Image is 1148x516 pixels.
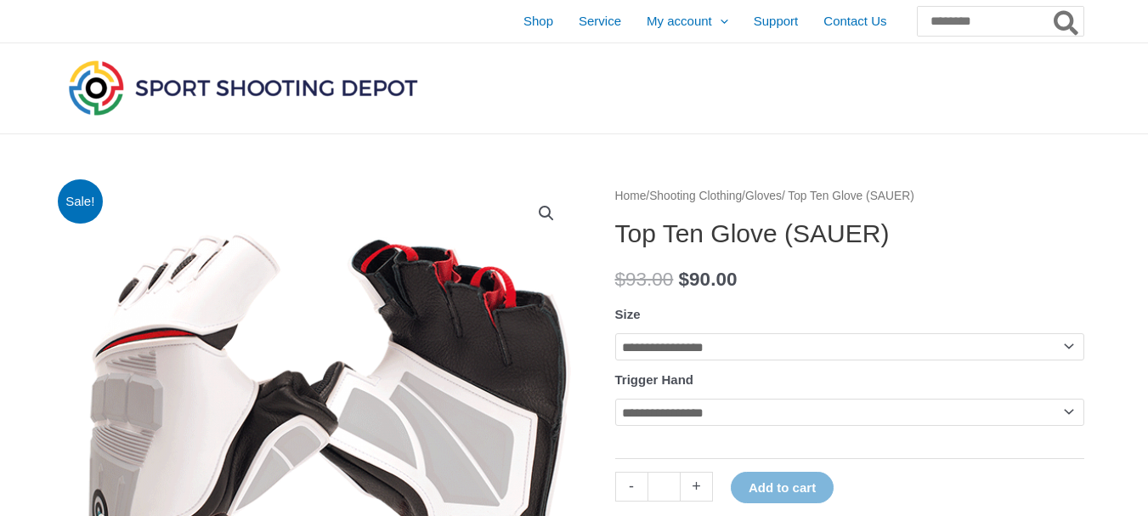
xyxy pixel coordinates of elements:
[615,269,674,290] bdi: 93.00
[615,307,641,321] label: Size
[731,472,834,503] button: Add to cart
[615,190,647,202] a: Home
[745,190,782,202] a: Gloves
[649,190,742,202] a: Shooting Clothing
[648,472,681,502] input: Product quantity
[615,269,626,290] span: $
[679,269,690,290] span: $
[615,372,694,387] label: Trigger Hand
[679,269,738,290] bdi: 90.00
[1050,7,1083,36] button: Search
[615,185,1084,207] nav: Breadcrumb
[615,472,648,502] a: -
[58,179,103,224] span: Sale!
[681,472,713,502] a: +
[531,198,562,229] a: View full-screen image gallery
[615,218,1084,249] h1: Top Ten Glove (SAUER)
[65,56,421,119] img: Sport Shooting Depot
